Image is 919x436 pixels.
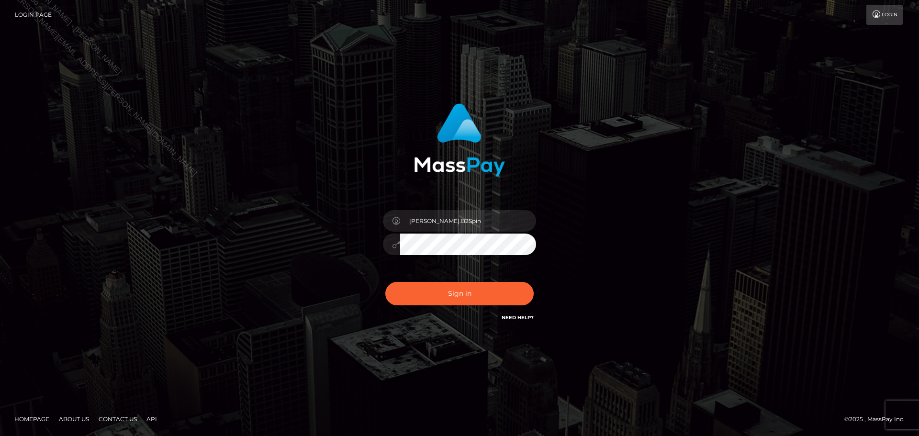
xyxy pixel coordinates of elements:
a: Homepage [11,412,53,426]
a: Login [866,5,903,25]
a: About Us [55,412,93,426]
input: Username... [400,210,536,232]
a: Need Help? [502,314,534,321]
a: API [143,412,161,426]
button: Sign in [385,282,534,305]
a: Contact Us [95,412,141,426]
img: MassPay Login [414,103,505,177]
a: Login Page [15,5,52,25]
div: © 2025 , MassPay Inc. [844,414,912,425]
